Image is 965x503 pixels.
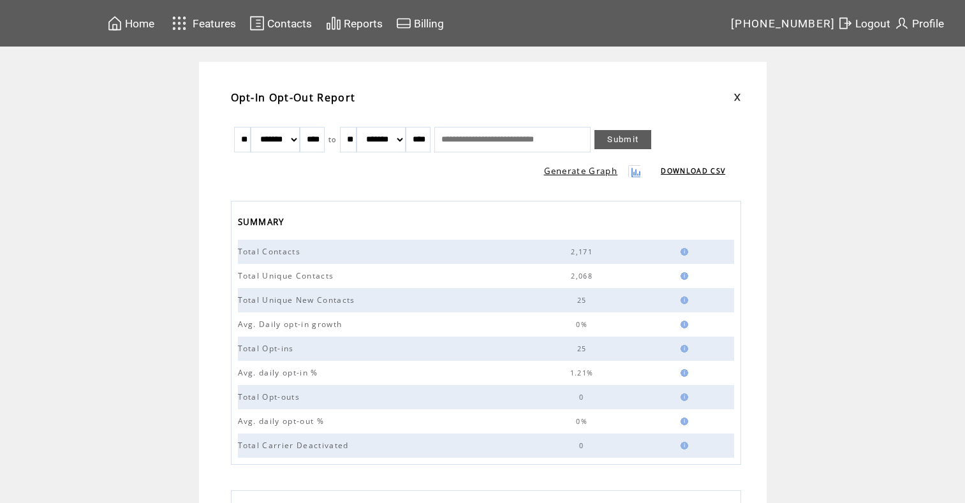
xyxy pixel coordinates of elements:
a: Billing [394,13,446,33]
img: features.svg [168,13,191,34]
span: Logout [855,17,890,30]
span: Contacts [267,17,312,30]
img: help.gif [677,393,688,401]
span: Total Unique Contacts [238,270,337,281]
span: Billing [414,17,444,30]
img: help.gif [677,442,688,449]
span: 0 [579,441,587,450]
img: creidtcard.svg [396,15,411,31]
img: chart.svg [326,15,341,31]
a: Logout [836,13,892,33]
span: SUMMARY [238,213,288,234]
img: help.gif [677,369,688,377]
img: help.gif [677,321,688,328]
a: Profile [892,13,946,33]
img: home.svg [107,15,122,31]
span: 25 [577,296,590,305]
img: contacts.svg [249,15,265,31]
span: to [328,135,337,144]
span: 2,171 [571,247,596,256]
img: exit.svg [837,15,853,31]
a: Features [166,11,239,36]
span: 0 [579,393,587,402]
img: help.gif [677,345,688,353]
span: Reports [344,17,383,30]
a: Home [105,13,156,33]
span: [PHONE_NUMBER] [731,17,836,30]
span: 1.21% [570,368,597,377]
span: 25 [577,344,590,353]
a: Contacts [247,13,314,33]
a: DOWNLOAD CSV [661,166,725,175]
span: Avg. Daily opt-in growth [238,319,346,330]
span: 0% [576,320,591,329]
span: Total Opt-outs [238,391,304,402]
span: Total Unique New Contacts [238,295,358,305]
span: Total Contacts [238,246,304,257]
span: 2,068 [571,272,596,281]
span: Home [125,17,154,30]
span: Profile [912,17,944,30]
span: Opt-In Opt-Out Report [231,91,356,105]
span: Total Carrier Deactivated [238,440,352,451]
a: Reports [324,13,385,33]
img: help.gif [677,296,688,304]
span: Avg. daily opt-in % [238,367,321,378]
img: profile.svg [894,15,910,31]
img: help.gif [677,248,688,256]
a: Generate Graph [544,165,618,177]
span: 0% [576,417,591,426]
span: Avg. daily opt-out % [238,416,328,426]
img: help.gif [677,418,688,425]
span: Total Opt-ins [238,343,297,354]
a: Submit [594,130,651,149]
span: Features [193,17,236,30]
img: help.gif [677,272,688,280]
